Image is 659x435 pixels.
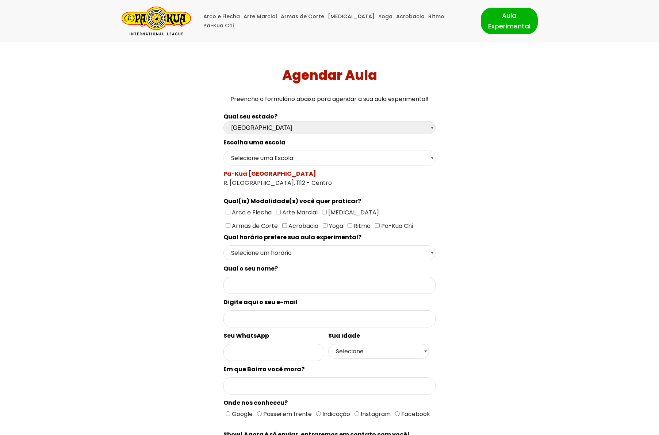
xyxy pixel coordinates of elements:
[316,411,321,416] input: Indicação
[396,12,425,21] a: Acrobacia
[223,112,277,121] b: Qual seu estado?
[328,12,375,21] a: [MEDICAL_DATA]
[428,12,444,21] a: Ritmo
[223,138,286,147] spam: Escolha uma escola
[281,12,324,21] a: Armas de Corte
[276,210,281,214] input: Arte Marcial
[323,223,327,228] input: Yoga
[223,264,278,273] spam: Qual o seu nome?
[3,67,656,83] h1: Agendar Aula
[244,12,277,21] a: Arte Marcial
[223,169,435,187] div: R. [GEOGRAPHIC_DATA], 1112 - Centro
[327,222,343,230] span: Yoga
[226,223,230,228] input: Armas de Corte
[400,410,430,418] span: Facebook
[226,210,230,214] input: Arco e Flecha
[122,7,191,35] a: Pa-Kua Brasil Uma Escola de conhecimentos orientais para toda a família. Foco, habilidade concent...
[378,12,392,21] a: Yoga
[3,94,656,104] p: Preencha o formulário abaixo para agendar a sua aula experimental!
[223,399,288,407] spam: Onde nos conheceu?
[262,410,312,418] span: Passei em frente
[327,208,379,217] span: [MEDICAL_DATA]
[321,410,350,418] span: Indicação
[322,210,327,214] input: [MEDICAL_DATA]
[375,223,380,228] input: Pa-Kua Chi
[395,411,400,416] input: Facebook
[230,222,278,230] span: Armas de Corte
[223,170,316,178] spam: Pa-Kua [GEOGRAPHIC_DATA]
[223,233,361,241] spam: Qual horário prefere sua aula experimental?
[230,208,272,217] span: Arco e Flecha
[202,12,470,30] div: Menu primário
[281,208,318,217] span: Arte Marcial
[352,222,371,230] span: Ritmo
[355,411,359,416] input: Instagram
[257,411,262,416] input: Passei em frente
[481,8,538,34] a: Aula Experimental
[203,12,240,21] a: Arco e Flecha
[348,223,352,228] input: Ritmo
[223,365,304,373] spam: Em que Bairro você mora?
[380,222,413,230] span: Pa-Kua Chi
[282,223,287,228] input: Acrobacia
[223,197,361,205] spam: Qual(is) Modalidade(s) você quer praticar?
[230,410,253,418] span: Google
[328,331,360,340] spam: Sua Idade
[287,222,318,230] span: Acrobacia
[226,411,230,416] input: Google
[223,331,269,340] spam: Seu WhatsApp
[223,298,298,306] spam: Digite aqui o seu e-mail
[359,410,391,418] span: Instagram
[203,21,234,30] a: Pa-Kua Chi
